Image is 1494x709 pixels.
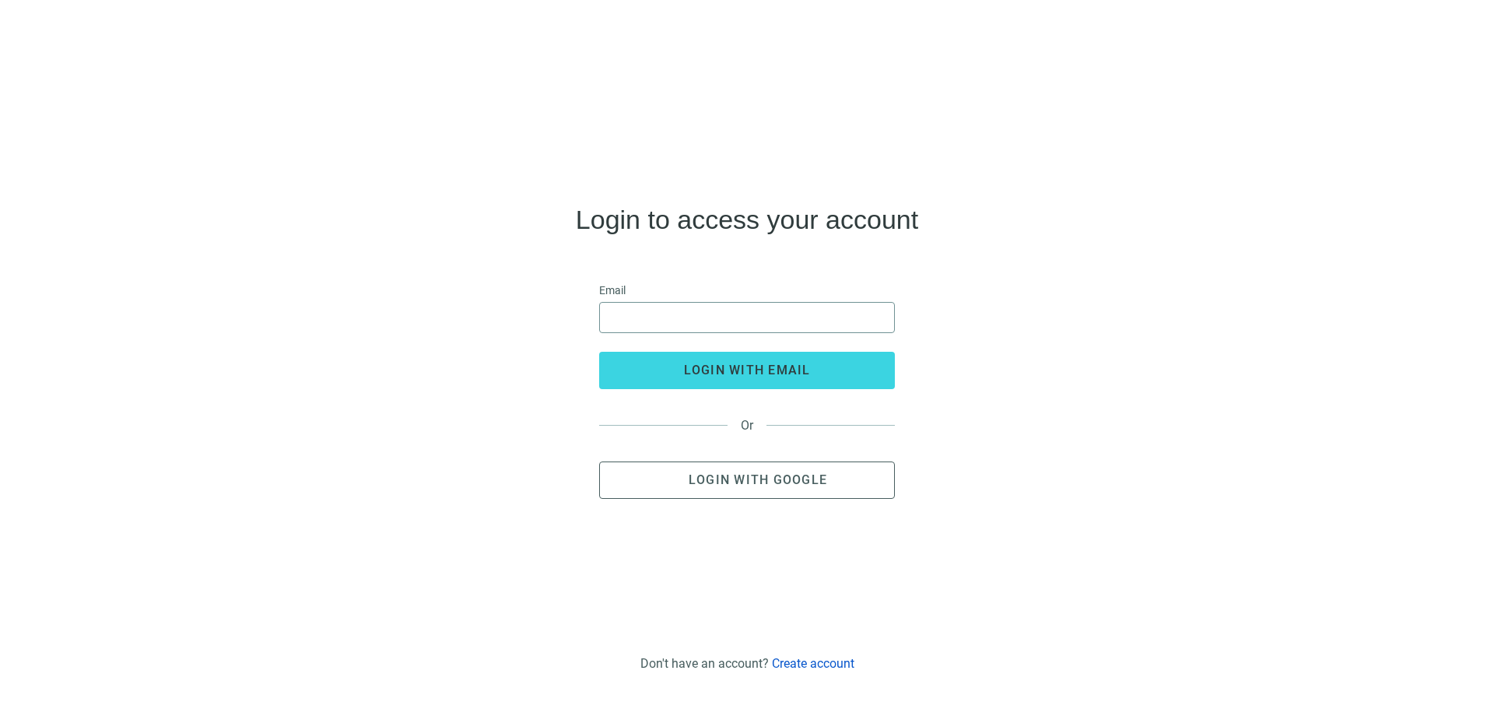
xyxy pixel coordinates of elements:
span: login with email [684,363,811,377]
a: Create account [772,656,854,671]
h4: Login to access your account [576,207,918,232]
button: login with email [599,352,895,389]
div: Don't have an account? [640,656,854,671]
span: Login with Google [689,472,827,487]
span: Email [599,282,626,299]
button: Login with Google [599,462,895,499]
span: Or [728,418,766,433]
